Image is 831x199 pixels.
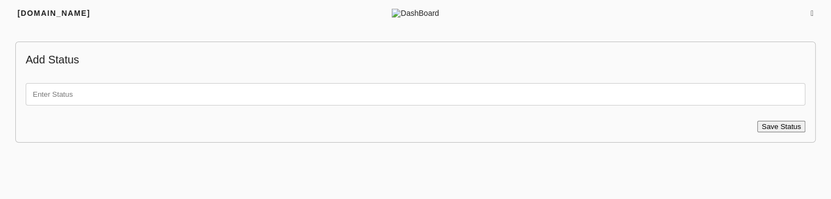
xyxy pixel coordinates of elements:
p: Add Status [26,52,805,68]
span: Save Status [762,122,801,131]
span: DashBoard [387,8,443,19]
span: [DOMAIN_NAME] [17,9,90,17]
img: dashboard.png [392,9,400,17]
input: Enter Status [26,83,805,106]
button: Save Status [757,121,805,132]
